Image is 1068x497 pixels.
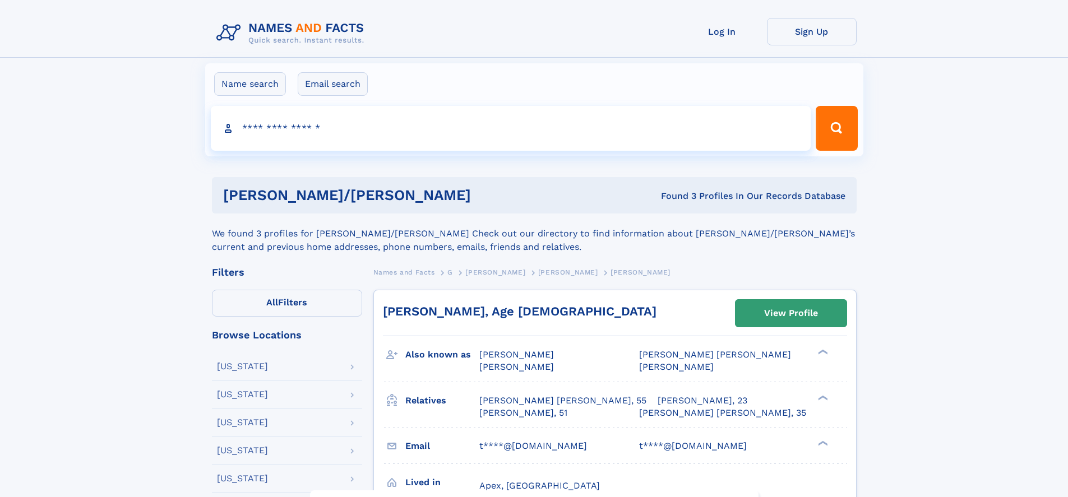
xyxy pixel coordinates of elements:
[217,390,268,399] div: [US_STATE]
[212,18,373,48] img: Logo Names and Facts
[405,436,479,456] h3: Email
[815,439,829,447] div: ❯
[223,188,566,202] h1: [PERSON_NAME]/[PERSON_NAME]
[677,18,767,45] a: Log In
[479,349,554,360] span: [PERSON_NAME]
[266,297,278,308] span: All
[211,106,811,151] input: search input
[538,265,598,279] a: [PERSON_NAME]
[816,106,857,151] button: Search Button
[465,268,525,276] span: [PERSON_NAME]
[217,474,268,483] div: [US_STATE]
[639,361,714,372] span: [PERSON_NAME]
[212,330,362,340] div: Browse Locations
[815,349,829,356] div: ❯
[405,391,479,410] h3: Relatives
[217,362,268,371] div: [US_STATE]
[479,394,646,407] a: [PERSON_NAME] [PERSON_NAME], 55
[214,72,286,96] label: Name search
[479,407,567,419] a: [PERSON_NAME], 51
[611,268,671,276] span: [PERSON_NAME]
[212,267,362,277] div: Filters
[767,18,857,45] a: Sign Up
[639,349,791,360] span: [PERSON_NAME] [PERSON_NAME]
[764,300,818,326] div: View Profile
[405,473,479,492] h3: Lived in
[639,407,806,419] a: [PERSON_NAME] [PERSON_NAME], 35
[373,265,435,279] a: Names and Facts
[447,268,453,276] span: G
[447,265,453,279] a: G
[479,480,600,491] span: Apex, [GEOGRAPHIC_DATA]
[383,304,656,318] a: [PERSON_NAME], Age [DEMOGRAPHIC_DATA]
[217,418,268,427] div: [US_STATE]
[465,265,525,279] a: [PERSON_NAME]
[815,394,829,401] div: ❯
[212,213,857,254] div: We found 3 profiles for [PERSON_NAME]/[PERSON_NAME] Check out our directory to find information a...
[479,361,554,372] span: [PERSON_NAME]
[538,268,598,276] span: [PERSON_NAME]
[658,394,747,407] a: [PERSON_NAME], 23
[212,290,362,317] label: Filters
[405,345,479,364] h3: Also known as
[566,190,845,202] div: Found 3 Profiles In Our Records Database
[298,72,368,96] label: Email search
[736,300,847,327] a: View Profile
[217,446,268,455] div: [US_STATE]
